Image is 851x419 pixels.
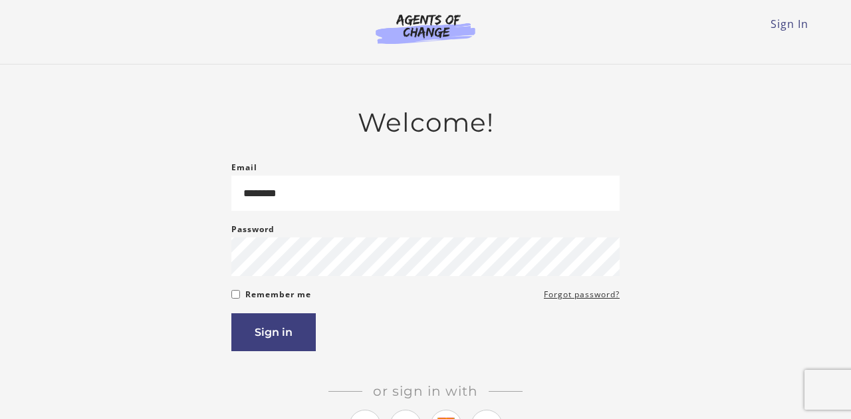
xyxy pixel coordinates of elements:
img: Agents of Change Logo [362,13,489,44]
h2: Welcome! [231,107,620,138]
label: Remember me [245,287,311,303]
label: Password [231,221,275,237]
button: Sign in [231,313,316,351]
a: Sign In [771,17,808,31]
a: Forgot password? [544,287,620,303]
span: Or sign in with [362,383,489,399]
label: Email [231,160,257,176]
